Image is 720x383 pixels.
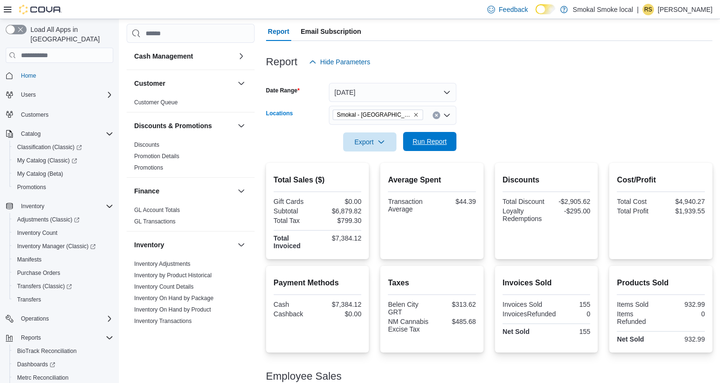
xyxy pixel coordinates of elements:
p: | [637,4,639,15]
span: Run Report [413,137,447,146]
button: Export [343,132,396,151]
div: Total Tax [274,217,316,224]
button: BioTrack Reconciliation [10,344,117,358]
a: Inventory Adjustments [134,261,190,267]
div: $4,940.27 [663,198,705,205]
button: Transfers [10,293,117,306]
span: Metrc Reconciliation [17,374,69,382]
div: $6,879.82 [319,207,361,215]
h3: Cash Management [134,51,193,61]
a: Inventory Count [13,227,61,239]
a: Customers [17,109,52,121]
a: Promotions [134,164,163,171]
a: Adjustments (Classic) [10,213,117,226]
span: Feedback [499,5,528,14]
span: Inventory On Hand by Package [134,294,214,302]
div: 0 [663,310,705,318]
span: Inventory [17,201,113,212]
span: Users [21,91,36,99]
button: Finance [236,185,247,197]
span: Inventory Manager (Classic) [17,242,96,250]
span: Inventory Transactions [134,317,192,325]
a: Transfers (Classic) [13,281,76,292]
h3: Report [266,56,297,68]
div: InvoicesRefunded [503,310,556,318]
span: My Catalog (Classic) [13,155,113,166]
span: Inventory [21,202,44,210]
span: Hide Parameters [320,57,370,67]
button: Reports [17,332,45,343]
span: Discounts [134,141,159,149]
a: Inventory Count Details [134,283,194,290]
a: Package Details [134,329,176,336]
div: $7,384.12 [319,301,361,308]
a: Classification (Classic) [13,141,86,153]
div: Gift Cards [274,198,316,205]
a: Home [17,70,40,81]
h3: Customer [134,79,165,88]
button: Inventory [236,239,247,251]
span: Home [17,70,113,81]
span: Reports [17,332,113,343]
a: Purchase Orders [13,267,64,279]
div: Belen City GRT [388,301,430,316]
h2: Discounts [503,174,591,186]
div: Loyalty Redemptions [503,207,544,222]
label: Date Range [266,87,300,94]
h2: Payment Methods [274,277,362,289]
div: 932.99 [663,301,705,308]
a: Transfers (Classic) [10,280,117,293]
a: Inventory by Product Historical [134,272,212,279]
span: Customers [17,108,113,120]
h2: Invoices Sold [503,277,591,289]
span: Package Details [134,329,176,336]
h2: Average Spent [388,174,476,186]
div: Finance [127,204,255,231]
button: Discounts & Promotions [236,120,247,131]
a: Inventory On Hand by Product [134,306,211,313]
button: Customer [236,78,247,89]
button: Manifests [10,253,117,266]
button: Discounts & Promotions [134,121,234,131]
span: My Catalog (Classic) [17,157,77,164]
div: Cashback [274,310,316,318]
div: $485.68 [434,318,476,325]
span: GL Transactions [134,218,176,225]
button: Customers [2,107,117,121]
div: Items Refunded [617,310,659,325]
div: Items Sold [617,301,659,308]
strong: Total Invoiced [274,234,301,250]
h3: Finance [134,186,159,196]
div: Total Cost [617,198,659,205]
p: [PERSON_NAME] [658,4,712,15]
span: My Catalog (Beta) [13,168,113,180]
button: Clear input [433,111,440,119]
span: Purchase Orders [17,269,60,277]
span: Dashboards [17,361,55,368]
span: Promotions [13,181,113,193]
button: Cash Management [236,50,247,62]
span: Inventory Count [13,227,113,239]
span: GL Account Totals [134,206,180,214]
button: Promotions [10,181,117,194]
span: Smokal - [GEOGRAPHIC_DATA] [337,110,411,120]
span: Transfers (Classic) [13,281,113,292]
div: $44.39 [434,198,476,205]
div: Rebecca Salinas [642,4,654,15]
a: Inventory Manager (Classic) [10,240,117,253]
div: Invoices Sold [503,301,544,308]
a: Customer Queue [134,99,178,106]
div: $7,384.12 [319,234,361,242]
span: RS [644,4,652,15]
span: Inventory Count [17,229,58,237]
h2: Cost/Profit [617,174,705,186]
span: Adjustments (Classic) [17,216,79,223]
span: Dashboards [13,359,113,370]
h3: Discounts & Promotions [134,121,212,131]
div: Transaction Average [388,198,430,213]
span: Transfers [17,296,41,303]
button: Reports [2,331,117,344]
img: Cova [19,5,62,14]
